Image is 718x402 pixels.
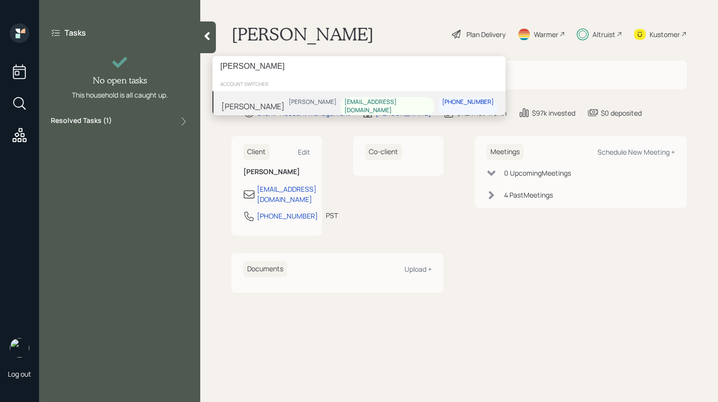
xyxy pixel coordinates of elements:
div: [PHONE_NUMBER] [442,98,494,106]
div: account switcher [212,77,506,91]
div: [PERSON_NAME] [221,100,285,112]
div: [EMAIL_ADDRESS][DOMAIN_NAME] [344,98,430,115]
input: Type a command or search… [212,56,506,77]
div: [PERSON_NAME] [289,98,337,106]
